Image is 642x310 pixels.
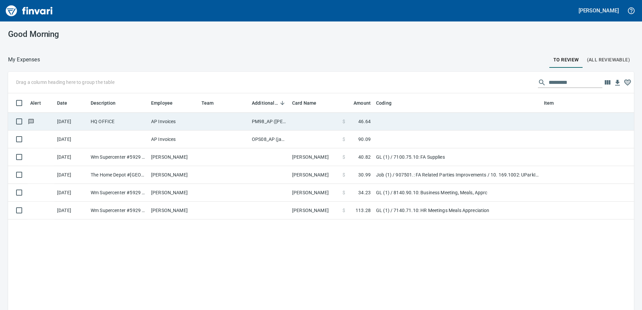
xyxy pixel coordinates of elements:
[544,99,554,107] span: Item
[289,166,340,184] td: [PERSON_NAME]
[16,79,114,86] p: Drag a column heading here to group the table
[373,184,541,202] td: GL (1) / 8140.90.10: Business Meeting, Meals, Apprc
[356,207,371,214] span: 113.28
[30,99,41,107] span: Alert
[54,166,88,184] td: [DATE]
[88,148,148,166] td: Wm Supercenter #5929 [GEOGRAPHIC_DATA]
[373,148,541,166] td: GL (1) / 7100.75.10: FA Supplies
[151,99,173,107] span: Employee
[376,99,392,107] span: Coding
[292,99,316,107] span: Card Name
[4,3,54,19] img: Finvari
[577,5,621,16] button: [PERSON_NAME]
[289,184,340,202] td: [PERSON_NAME]
[252,99,278,107] span: Additional Reviewer
[358,189,371,196] span: 34.23
[8,56,40,64] nav: breadcrumb
[54,113,88,131] td: [DATE]
[54,131,88,148] td: [DATE]
[345,99,371,107] span: Amount
[30,99,50,107] span: Alert
[57,99,67,107] span: Date
[201,99,223,107] span: Team
[544,99,563,107] span: Item
[358,171,371,178] span: 30.99
[91,99,125,107] span: Description
[289,202,340,219] td: [PERSON_NAME]
[373,166,541,184] td: Job (1) / 907501.: FA Related Parties Improvements / 10. 169.1002: UParkIt Vancouver Misc. Projec...
[342,171,345,178] span: $
[148,113,199,131] td: AP Invoices
[54,148,88,166] td: [DATE]
[148,131,199,148] td: AP Invoices
[342,207,345,214] span: $
[88,113,148,131] td: HQ OFFICE
[579,7,619,14] h5: [PERSON_NAME]
[8,56,40,64] p: My Expenses
[623,77,633,88] button: Column choices favorited. Click to reset to default
[342,118,345,125] span: $
[91,99,116,107] span: Description
[148,166,199,184] td: [PERSON_NAME]
[292,99,325,107] span: Card Name
[54,184,88,202] td: [DATE]
[148,184,199,202] td: [PERSON_NAME]
[57,99,76,107] span: Date
[28,119,35,123] span: Has messages
[342,154,345,160] span: $
[342,189,345,196] span: $
[54,202,88,219] td: [DATE]
[373,202,541,219] td: GL (1) / 7140.71.10: HR Meetings Meals Appreciation
[88,202,148,219] td: Wm Supercenter #5929 [GEOGRAPHIC_DATA]
[88,184,148,202] td: Wm Supercenter #5929 [GEOGRAPHIC_DATA]
[201,99,214,107] span: Team
[358,136,371,143] span: 90.09
[358,154,371,160] span: 40.82
[587,56,630,64] span: (All Reviewable)
[612,78,623,88] button: Download Table
[249,131,289,148] td: OPS08_AP (janettep, samr)
[354,99,371,107] span: Amount
[148,148,199,166] td: [PERSON_NAME]
[88,166,148,184] td: The Home Depot #[GEOGRAPHIC_DATA]
[148,202,199,219] td: [PERSON_NAME]
[151,99,181,107] span: Employee
[289,148,340,166] td: [PERSON_NAME]
[358,118,371,125] span: 46.64
[602,77,612,88] button: Choose columns to display
[342,136,345,143] span: $
[249,113,289,131] td: PM98_AP ([PERSON_NAME], [PERSON_NAME])
[252,99,287,107] span: Additional Reviewer
[8,30,206,39] h3: Good Morning
[553,56,579,64] span: To Review
[376,99,400,107] span: Coding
